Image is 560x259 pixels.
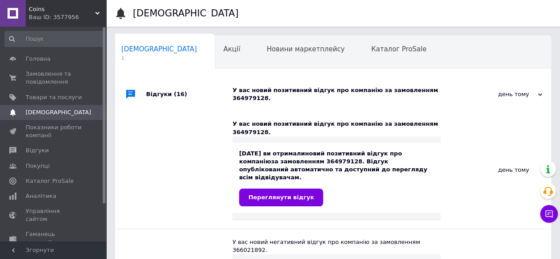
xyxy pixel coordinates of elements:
[26,177,73,185] span: Каталог ProSale
[26,230,82,246] span: Гаманець компанії
[146,77,232,111] div: Відгуки
[26,93,82,101] span: Товари та послуги
[454,90,542,98] div: день тому
[371,45,426,53] span: Каталог ProSale
[121,55,197,62] span: 1
[239,189,323,206] a: Переглянути відгук
[4,31,104,47] input: Пошук
[239,150,402,165] b: новий позитивний відгук про компанію
[121,45,197,53] span: [DEMOGRAPHIC_DATA]
[232,238,440,254] div: У вас новий негативний відгук про компанію за замовленням 366021892.
[26,147,49,155] span: Відгуки
[26,124,82,139] span: Показники роботи компанії
[239,150,434,206] div: [DATE] ви отримали за замовленням 364979128. Відгук опублікований автоматично та доступний до пер...
[232,86,454,102] div: У вас новий позитивний відгук про компанію за замовленням 364979128.
[174,91,187,97] span: (16)
[29,5,95,13] span: Coins
[26,162,50,170] span: Покупці
[26,207,82,223] span: Управління сайтом
[26,55,50,63] span: Головна
[248,194,314,201] span: Переглянути відгук
[232,120,440,136] div: У вас новий позитивний відгук про компанію за замовленням 364979128.
[266,45,344,53] span: Новини маркетплейсу
[440,111,551,228] div: день тому
[540,205,558,223] button: Чат з покупцем
[26,70,82,86] span: Замовлення та повідомлення
[26,192,56,200] span: Аналітика
[26,108,91,116] span: [DEMOGRAPHIC_DATA]
[224,45,240,53] span: Акції
[133,8,239,19] h1: [DEMOGRAPHIC_DATA]
[29,13,106,21] div: Ваш ID: 3577956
